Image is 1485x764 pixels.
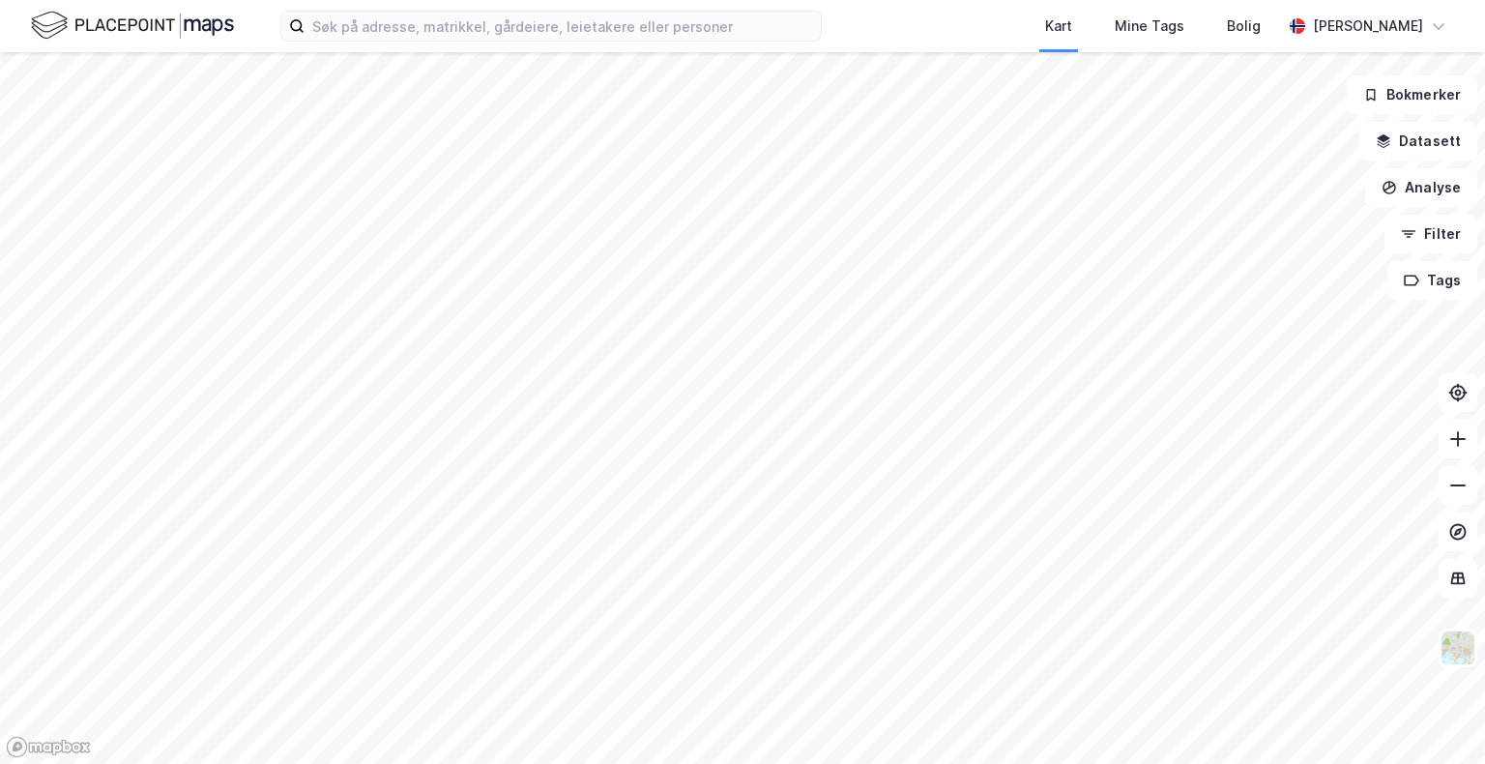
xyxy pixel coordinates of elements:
div: Kart [1045,15,1072,38]
input: Søk på adresse, matrikkel, gårdeiere, leietakere eller personer [305,12,821,41]
img: logo.f888ab2527a4732fd821a326f86c7f29.svg [31,9,234,43]
div: Bolig [1227,15,1261,38]
div: [PERSON_NAME] [1313,15,1423,38]
div: Mine Tags [1115,15,1184,38]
